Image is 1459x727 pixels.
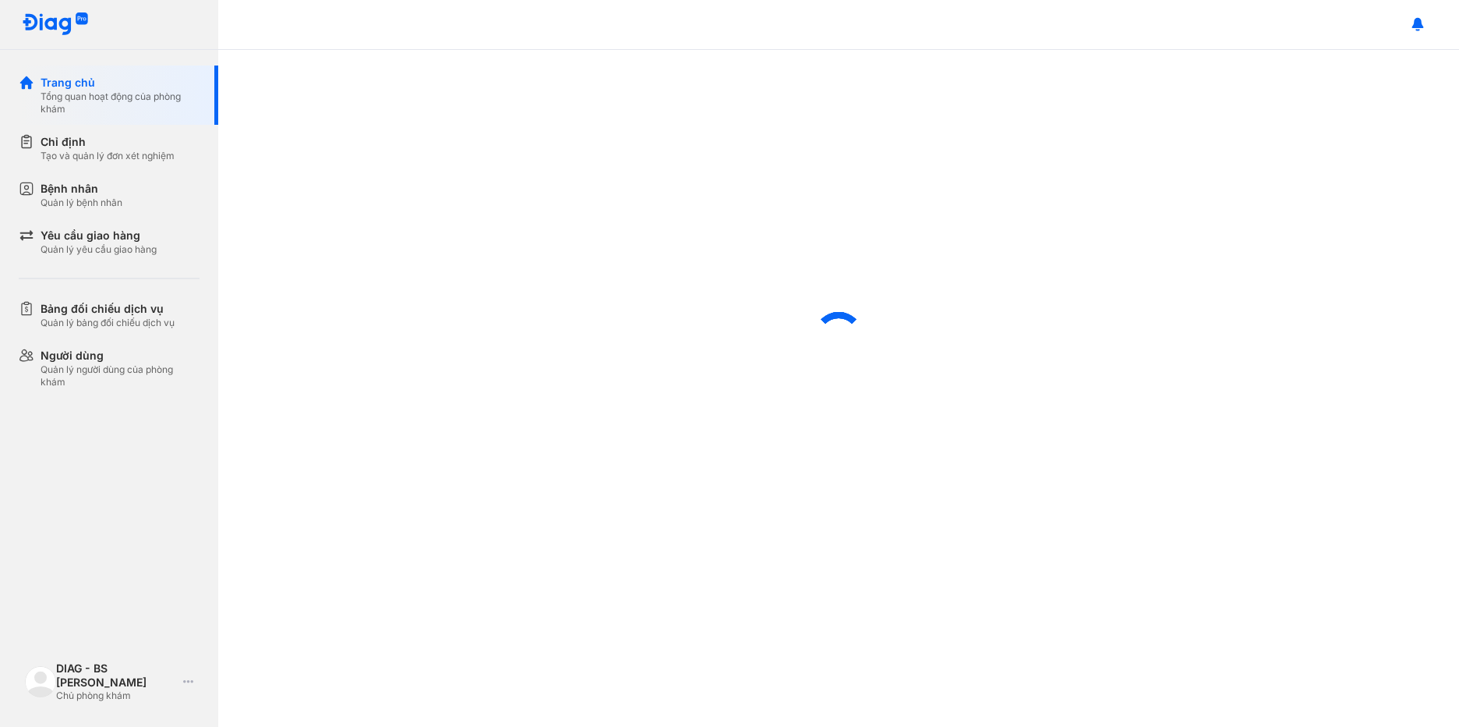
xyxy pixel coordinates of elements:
div: Quản lý người dùng của phòng khám [41,363,200,388]
div: Quản lý yêu cầu giao hàng [41,243,157,256]
div: Người dùng [41,348,200,363]
div: Trang chủ [41,75,200,90]
div: Quản lý bảng đối chiếu dịch vụ [41,317,175,329]
div: Chủ phòng khám [56,690,177,702]
img: logo [25,666,56,697]
div: Tổng quan hoạt động của phòng khám [41,90,200,115]
div: Quản lý bệnh nhân [41,197,122,209]
div: Yêu cầu giao hàng [41,228,157,243]
div: Bảng đối chiếu dịch vụ [41,301,175,317]
div: Bệnh nhân [41,181,122,197]
img: logo [22,12,89,37]
div: Tạo và quản lý đơn xét nghiệm [41,150,175,162]
div: DIAG - BS [PERSON_NAME] [56,661,177,690]
div: Chỉ định [41,134,175,150]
